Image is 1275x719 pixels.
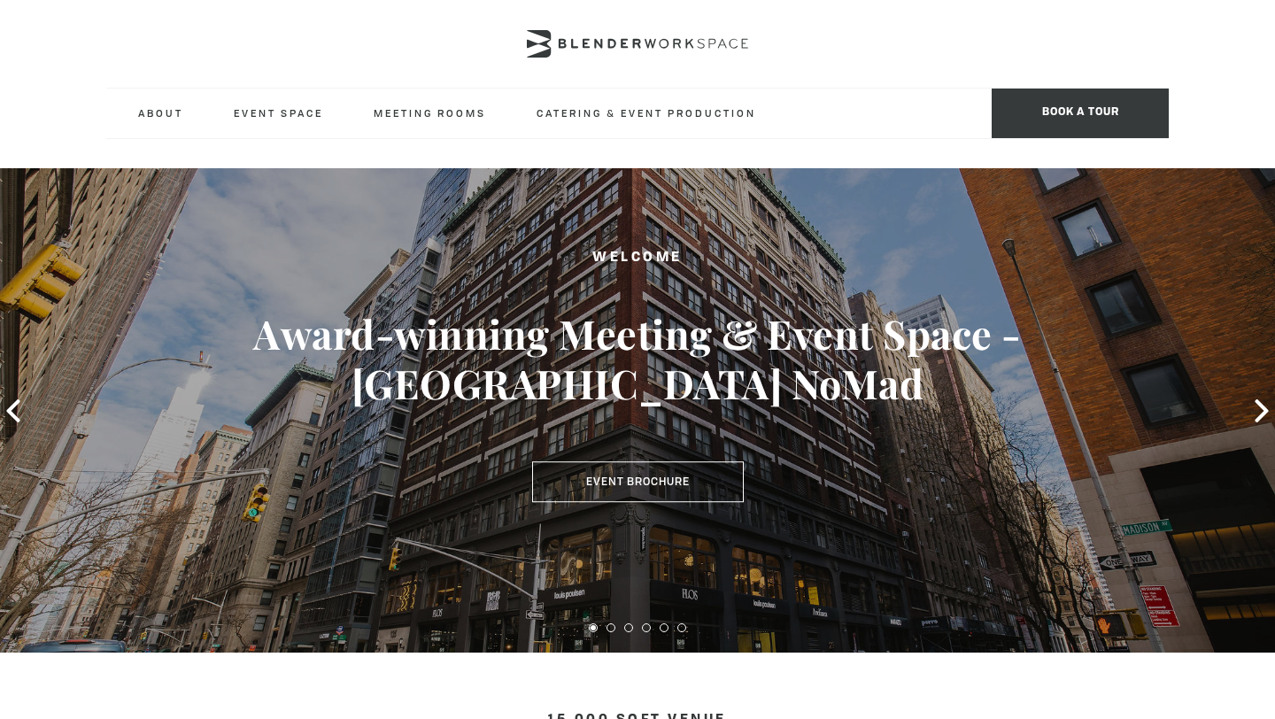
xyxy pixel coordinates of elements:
h2: Welcome [64,247,1211,269]
a: Event Space [220,89,337,137]
h3: Award-winning Meeting & Event Space - [GEOGRAPHIC_DATA] NoMad [64,309,1211,408]
a: Catering & Event Production [522,89,770,137]
a: About [124,89,197,137]
a: Meeting Rooms [359,89,500,137]
iframe: Chat Widget [1186,634,1275,719]
a: Event Brochure [532,462,744,503]
span: Book a tour [992,89,1169,138]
